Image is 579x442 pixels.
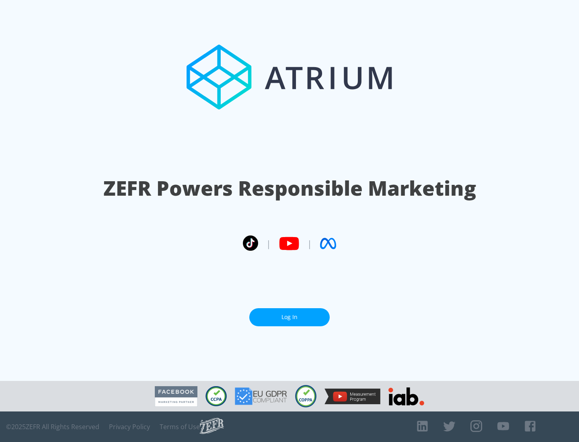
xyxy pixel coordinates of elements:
img: Facebook Marketing Partner [155,386,197,407]
h1: ZEFR Powers Responsible Marketing [103,174,476,202]
img: CCPA Compliant [205,386,227,406]
a: Privacy Policy [109,423,150,431]
a: Terms of Use [160,423,200,431]
span: © 2025 ZEFR All Rights Reserved [6,423,99,431]
img: COPPA Compliant [295,385,316,407]
img: IAB [388,387,424,405]
img: GDPR Compliant [235,387,287,405]
img: YouTube Measurement Program [324,389,380,404]
span: | [266,237,271,250]
span: | [307,237,312,250]
a: Log In [249,308,330,326]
